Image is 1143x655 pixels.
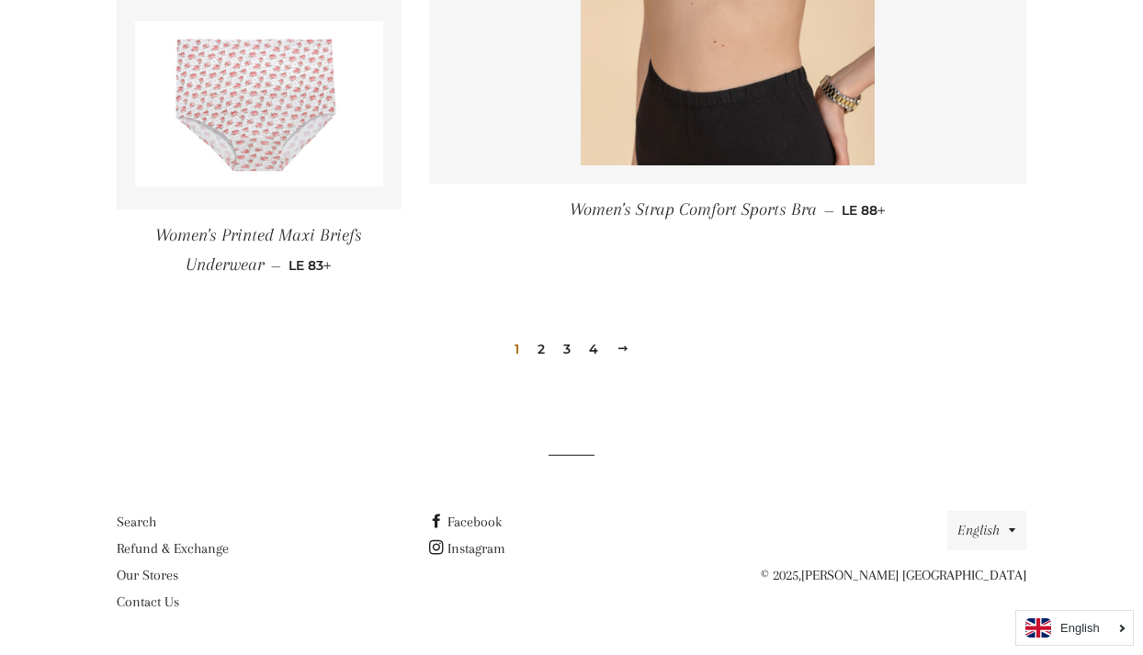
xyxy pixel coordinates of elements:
i: English [1060,622,1100,634]
a: Facebook [429,514,502,530]
span: Women's Printed Maxi Briefs Underwear [155,225,362,274]
button: English [947,511,1026,550]
span: LE 88 [842,202,886,219]
span: 1 [507,335,526,363]
a: Our Stores [117,567,178,583]
p: © 2025, [741,564,1026,587]
a: Women's Strap Comfort Sports Bra — LE 88 [429,184,1026,236]
a: Women's Printed Maxi Briefs Underwear — LE 83 [117,209,402,291]
a: Instagram [429,540,505,557]
span: — [271,257,281,274]
a: 3 [556,335,578,363]
span: — [824,202,834,219]
span: Women's Strap Comfort Sports Bra [570,199,817,220]
a: Contact Us [117,593,179,610]
a: Search [117,514,156,530]
a: 2 [530,335,552,363]
a: 4 [582,335,605,363]
a: Refund & Exchange [117,540,229,557]
a: [PERSON_NAME] [GEOGRAPHIC_DATA] [801,567,1026,583]
span: LE 83 [289,257,332,274]
a: English [1025,618,1124,638]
